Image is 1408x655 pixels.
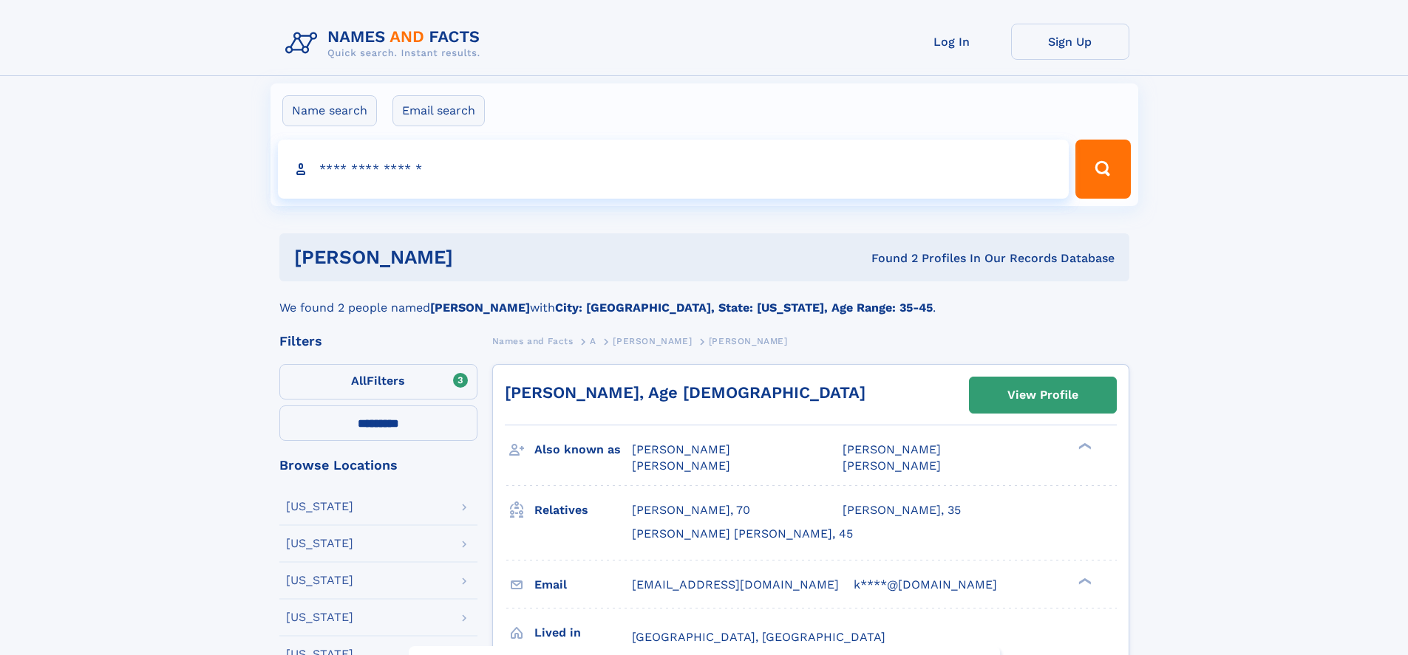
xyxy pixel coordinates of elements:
[632,459,730,473] span: [PERSON_NAME]
[286,611,353,623] div: [US_STATE]
[555,301,933,315] b: City: [GEOGRAPHIC_DATA], State: [US_STATE], Age Range: 35-45
[392,95,485,126] label: Email search
[590,332,596,350] a: A
[709,336,788,346] span: [PERSON_NAME]
[1075,442,1092,451] div: ❯
[843,502,961,518] a: [PERSON_NAME], 35
[286,501,353,512] div: [US_STATE]
[279,281,1129,317] div: We found 2 people named with .
[843,459,941,473] span: [PERSON_NAME]
[279,459,477,472] div: Browse Locations
[632,502,750,518] a: [PERSON_NAME], 70
[279,335,477,348] div: Filters
[613,336,692,346] span: [PERSON_NAME]
[1011,24,1129,60] a: Sign Up
[893,24,1011,60] a: Log In
[1007,378,1078,412] div: View Profile
[590,336,596,346] span: A
[1075,140,1130,199] button: Search Button
[534,437,632,462] h3: Also known as
[279,364,477,399] label: Filters
[534,498,632,523] h3: Relatives
[843,442,941,456] span: [PERSON_NAME]
[430,301,530,315] b: [PERSON_NAME]
[279,24,492,64] img: Logo Names and Facts
[1075,576,1092,586] div: ❯
[278,140,1069,199] input: search input
[613,332,692,350] a: [PERSON_NAME]
[632,577,839,591] span: [EMAIL_ADDRESS][DOMAIN_NAME]
[282,95,377,126] label: Name search
[286,575,353,586] div: [US_STATE]
[632,526,853,542] a: [PERSON_NAME] [PERSON_NAME], 45
[662,250,1115,267] div: Found 2 Profiles In Our Records Database
[294,248,662,267] h1: [PERSON_NAME]
[534,572,632,597] h3: Email
[286,538,353,549] div: [US_STATE]
[505,383,865,402] a: [PERSON_NAME], Age [DEMOGRAPHIC_DATA]
[632,442,730,456] span: [PERSON_NAME]
[492,332,574,350] a: Names and Facts
[632,630,885,644] span: [GEOGRAPHIC_DATA], [GEOGRAPHIC_DATA]
[351,374,367,388] span: All
[534,620,632,645] h3: Lived in
[970,377,1116,413] a: View Profile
